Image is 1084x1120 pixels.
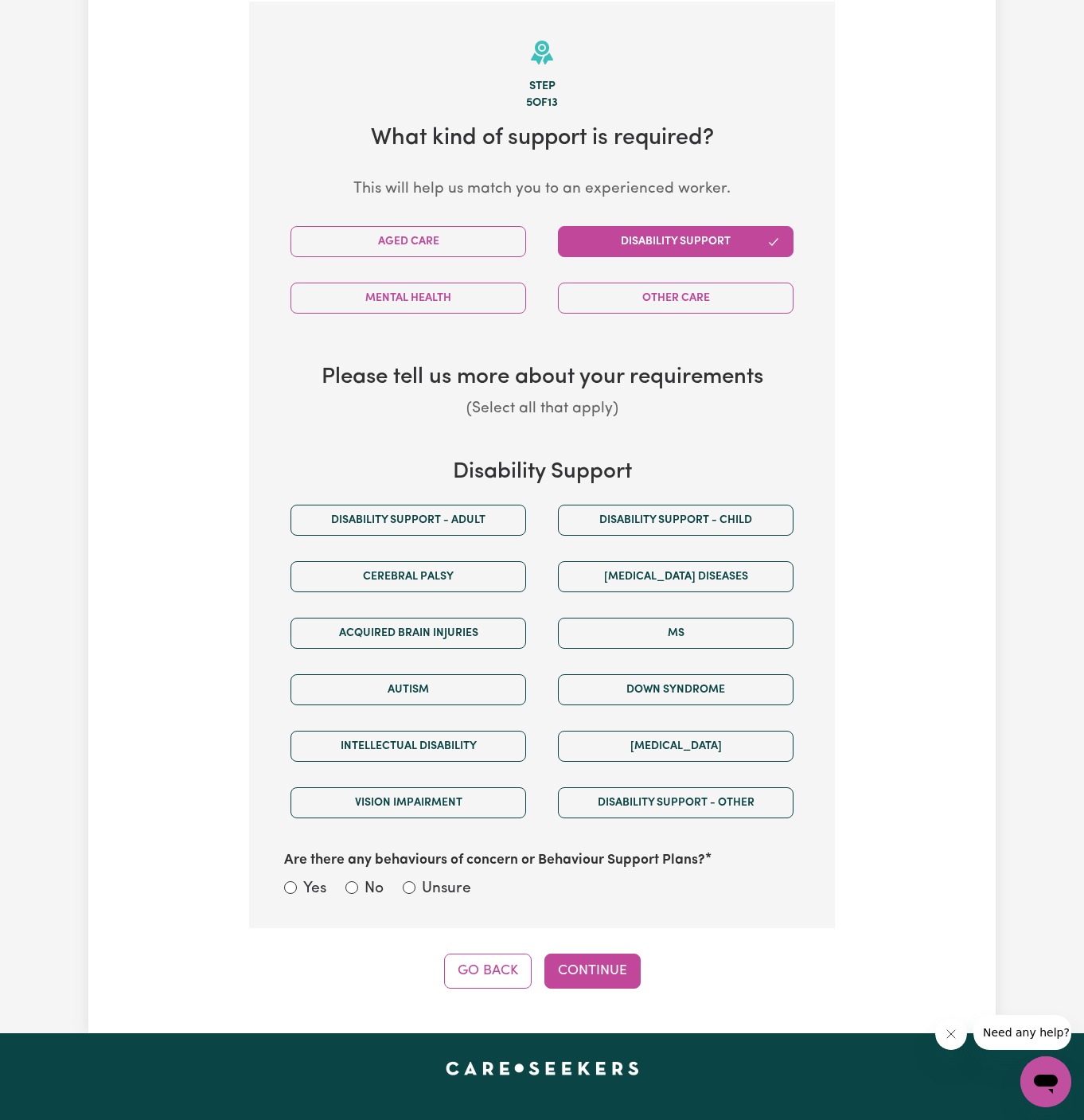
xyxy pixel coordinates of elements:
[558,731,794,762] button: [MEDICAL_DATA]
[290,283,526,314] button: Mental Health
[275,78,809,96] div: Step
[558,618,794,649] button: MS
[290,787,526,818] button: Vision impairment
[275,95,809,112] div: 5 of 13
[290,226,526,257] button: Aged Care
[558,561,794,592] button: [MEDICAL_DATA] Diseases
[290,618,526,649] button: Acquired Brain Injuries
[558,787,794,818] button: Disability support - Other
[558,283,794,314] button: Other Care
[275,125,809,153] h2: What kind of support is required?
[303,878,326,901] label: Yes
[444,954,532,989] button: Go Back
[1020,1056,1071,1107] iframe: Button to launch messaging window
[290,505,526,536] button: Disability support - Adult
[275,178,809,201] p: This will help us match you to an experienced worker.
[558,226,794,257] button: Disability Support
[275,398,809,421] p: (Select all that apply)
[290,731,526,762] button: Intellectual Disability
[558,674,794,705] button: Down syndrome
[422,878,471,901] label: Unsure
[365,878,384,901] label: No
[973,1015,1071,1050] iframe: Message from company
[275,365,809,392] h3: Please tell us more about your requirements
[446,1062,639,1075] a: Careseekers home page
[290,561,526,592] button: Cerebral Palsy
[284,850,705,871] label: Are there any behaviours of concern or Behaviour Support Plans?
[935,1018,967,1050] iframe: Close message
[544,954,641,989] button: Continue
[275,459,809,486] h3: Disability Support
[558,505,794,536] button: Disability support - Child
[290,674,526,705] button: Autism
